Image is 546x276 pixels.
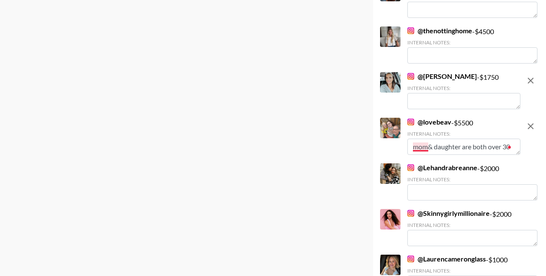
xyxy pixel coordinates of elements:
[407,131,520,137] div: Internal Notes:
[407,222,537,228] div: Internal Notes:
[407,27,414,34] img: Instagram
[407,72,520,109] div: - $ 1750
[407,267,537,274] div: Internal Notes:
[407,39,537,46] div: Internal Notes:
[407,209,537,246] div: - $ 2000
[407,139,520,155] textarea: mom& daughter are both over 30
[407,26,537,64] div: - $ 4500
[407,209,490,218] a: @Skinnygirlymillionaire
[407,85,520,91] div: Internal Notes:
[407,256,414,262] img: Instagram
[407,176,537,183] div: Internal Notes:
[407,118,451,126] a: @lovebeav
[407,118,520,155] div: - $ 5500
[407,73,414,80] img: Instagram
[407,26,472,35] a: @thenottinghome
[407,210,414,217] img: Instagram
[407,163,477,172] a: @Lehandrabreanne
[407,119,414,125] img: Instagram
[407,163,537,200] div: - $ 2000
[407,255,486,263] a: @Laurencameronglass
[407,72,477,81] a: @[PERSON_NAME]
[407,164,414,171] img: Instagram
[522,118,539,135] button: remove
[522,72,539,89] button: remove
